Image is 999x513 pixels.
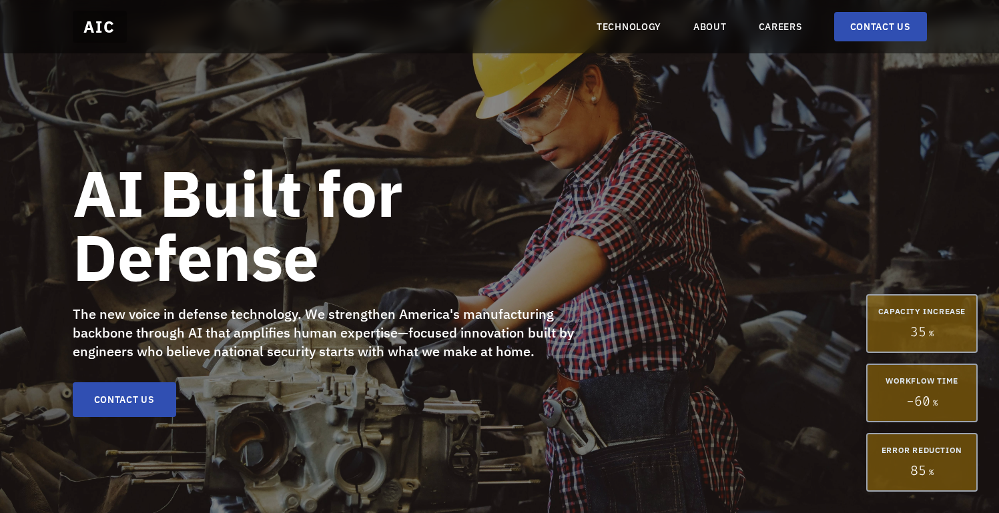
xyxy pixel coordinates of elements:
a: AIC [73,11,127,43]
span: The new voice in defense technology. We strengthen America's manufacturing backbone through AI th... [73,305,574,360]
a: CONTACT US [834,12,927,41]
a: ABOUT [693,20,727,33]
span: % [933,398,938,408]
span: % [929,467,934,478]
div: WORKFLOW TIME [878,376,966,386]
div: 35 [878,322,966,341]
a: CONTACT US [73,382,176,417]
a: CAREERS [759,20,802,33]
span: % [929,328,934,339]
div: 85 [878,461,966,480]
b: AI Built for Defense [73,151,403,298]
div: - 60 [878,392,966,410]
div: CAPACITY INCREASE [878,306,966,317]
a: TECHNOLOGY [597,20,661,33]
div: ERROR REDUCTION [878,445,966,456]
